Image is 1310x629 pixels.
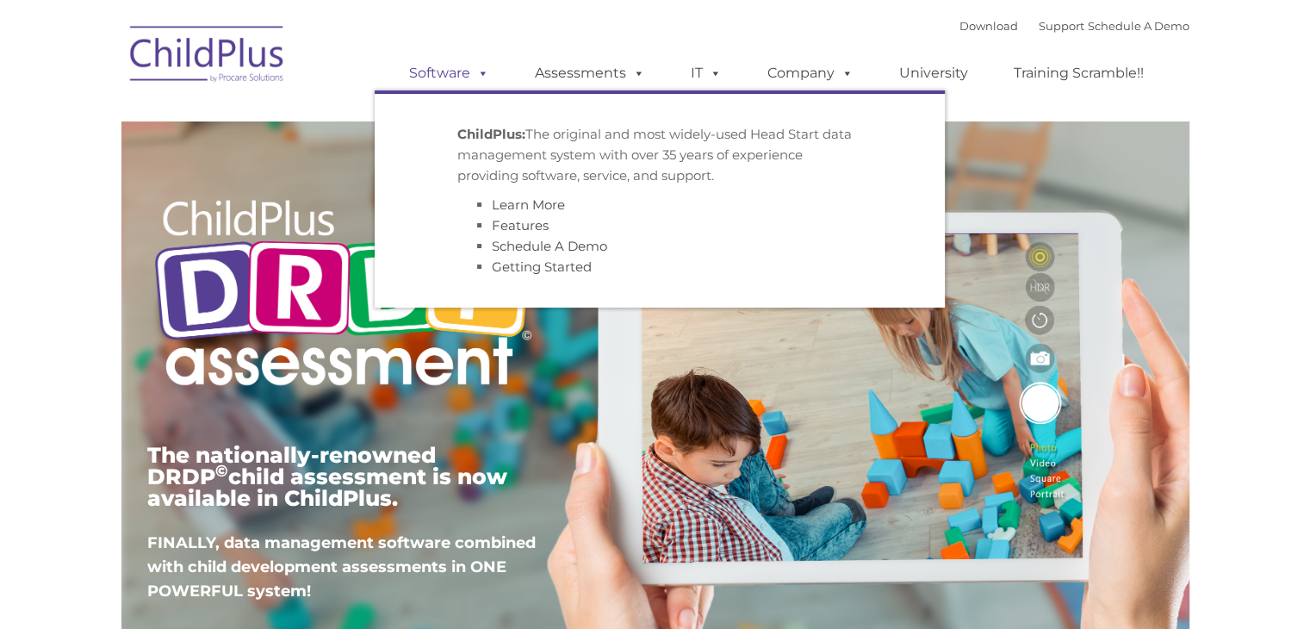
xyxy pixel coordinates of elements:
[959,19,1018,33] a: Download
[674,56,739,90] a: IT
[457,126,525,142] strong: ChildPlus:
[518,56,662,90] a: Assessments
[215,461,228,481] sup: ©
[392,56,506,90] a: Software
[492,217,549,234] a: Features
[457,124,862,186] p: The original and most widely-used Head Start data management system with over 35 years of experie...
[492,238,607,254] a: Schedule A Demo
[492,196,565,213] a: Learn More
[1039,19,1084,33] a: Support
[147,533,536,601] span: FINALLY, data management software combined with child development assessments in ONE POWERFUL sys...
[1088,19,1189,33] a: Schedule A Demo
[750,56,871,90] a: Company
[959,19,1189,33] font: |
[147,177,538,414] img: Copyright - DRDP Logo Light
[882,56,985,90] a: University
[121,14,294,100] img: ChildPlus by Procare Solutions
[996,56,1161,90] a: Training Scramble!!
[492,258,592,275] a: Getting Started
[147,442,507,511] span: The nationally-renowned DRDP child assessment is now available in ChildPlus.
